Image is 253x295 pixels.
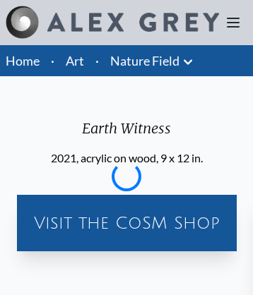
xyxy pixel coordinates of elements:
[66,51,84,71] a: Art
[51,119,203,150] div: Earth Witness
[45,45,60,76] li: ·
[51,150,203,167] div: 2021, acrylic on wood, 9 x 12 in.
[90,45,105,76] li: ·
[23,200,231,246] a: Visit the CoSM Shop
[6,53,40,68] a: Home
[110,51,180,71] a: Nature Field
